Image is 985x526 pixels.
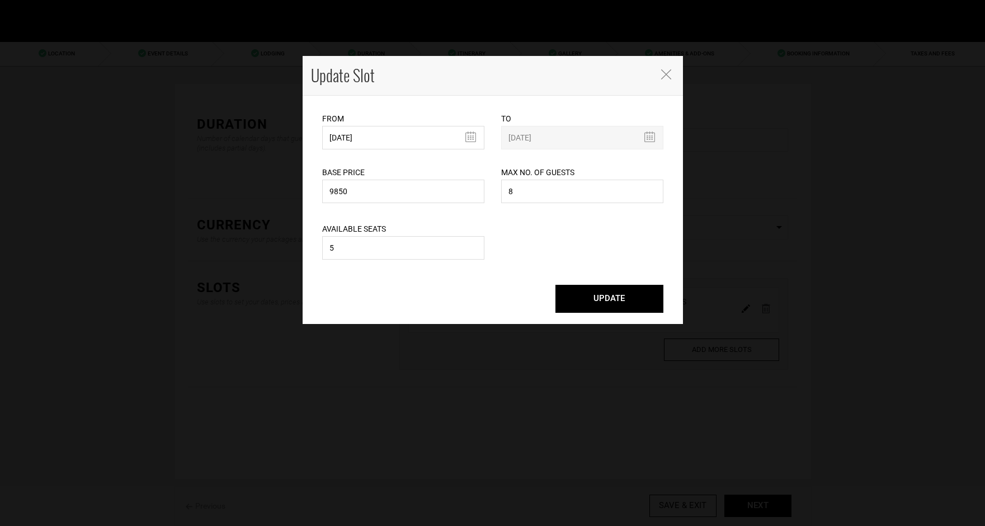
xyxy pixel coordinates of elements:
h4: Update Slot [311,64,649,87]
label: To [501,113,511,124]
input: Select Start Date [322,126,484,149]
label: Base Price [322,167,365,178]
input: No. of guests [501,180,663,203]
label: From [322,113,344,124]
button: Close [661,68,672,79]
label: Available Seats [322,223,386,234]
input: Available Seats [322,236,484,260]
input: Price [322,180,484,203]
label: Max No. of Guests [501,167,574,178]
button: UPDATE [555,285,663,313]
